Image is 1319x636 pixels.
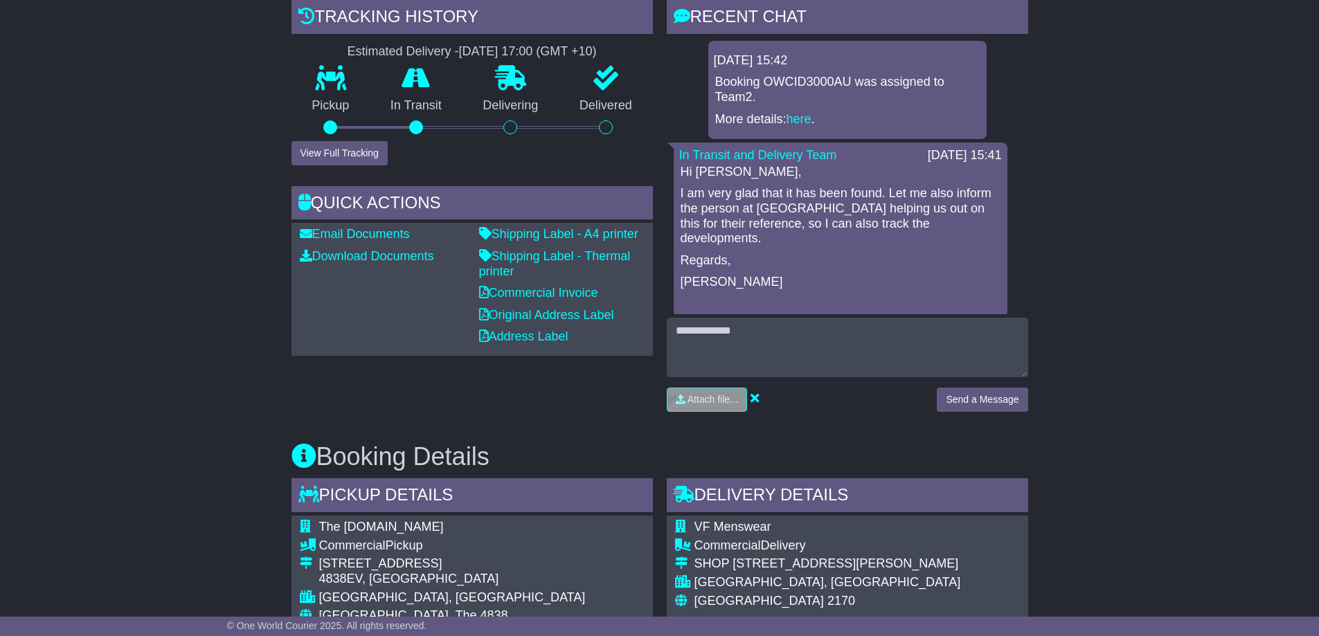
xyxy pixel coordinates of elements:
div: [GEOGRAPHIC_DATA], [GEOGRAPHIC_DATA] [694,575,961,590]
a: In Transit and Delivery Team [679,148,837,162]
p: In Transit [370,98,463,113]
div: Quick Actions [291,186,653,224]
span: Commercial [694,538,761,552]
button: View Full Tracking [291,141,388,165]
div: Estimated Delivery - [291,44,653,60]
p: More details: . [715,112,980,127]
button: Send a Message [937,388,1028,412]
p: Pickup [291,98,370,113]
h3: Booking Details [291,443,1028,471]
a: Download Documents [300,249,434,263]
div: Pickup Details [291,478,653,516]
div: Pickup [319,538,586,554]
span: [GEOGRAPHIC_DATA] [694,594,824,608]
div: Delivery [694,538,961,554]
span: © One World Courier 2025. All rights reserved. [227,620,427,631]
div: 4838EV, [GEOGRAPHIC_DATA] [319,572,586,587]
div: [DATE] 17:00 (GMT +10) [459,44,597,60]
a: Original Address Label [479,308,614,322]
p: Regards, [681,253,1001,269]
span: 4838 [481,608,508,622]
a: here [787,112,811,126]
div: [GEOGRAPHIC_DATA], [GEOGRAPHIC_DATA] [319,590,586,606]
a: Shipping Label - A4 printer [479,227,638,241]
div: [DATE] 15:42 [714,53,981,69]
a: Email Documents [300,227,410,241]
span: [GEOGRAPHIC_DATA], The [319,608,477,622]
div: SHOP [STREET_ADDRESS][PERSON_NAME] [694,556,961,572]
p: Hi [PERSON_NAME], [681,165,1001,180]
span: VF Menswear [694,520,771,534]
div: [STREET_ADDRESS] [319,556,586,572]
p: I am very glad that it has been found. Let me also inform the person at [GEOGRAPHIC_DATA] helping... [681,186,1001,246]
p: Delivered [559,98,653,113]
span: The [DOMAIN_NAME] [319,520,444,534]
p: Booking OWCID3000AU was assigned to Team2. [715,75,980,105]
span: Commercial [319,538,386,552]
p: Delivering [463,98,559,113]
div: [DATE] 15:41 [928,148,1002,163]
p: [PERSON_NAME] [681,275,1001,290]
a: Commercial Invoice [479,286,598,300]
a: Address Label [479,329,568,343]
a: Shipping Label - Thermal printer [479,249,631,278]
span: 2170 [827,594,855,608]
div: Delivery Details [667,478,1028,516]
